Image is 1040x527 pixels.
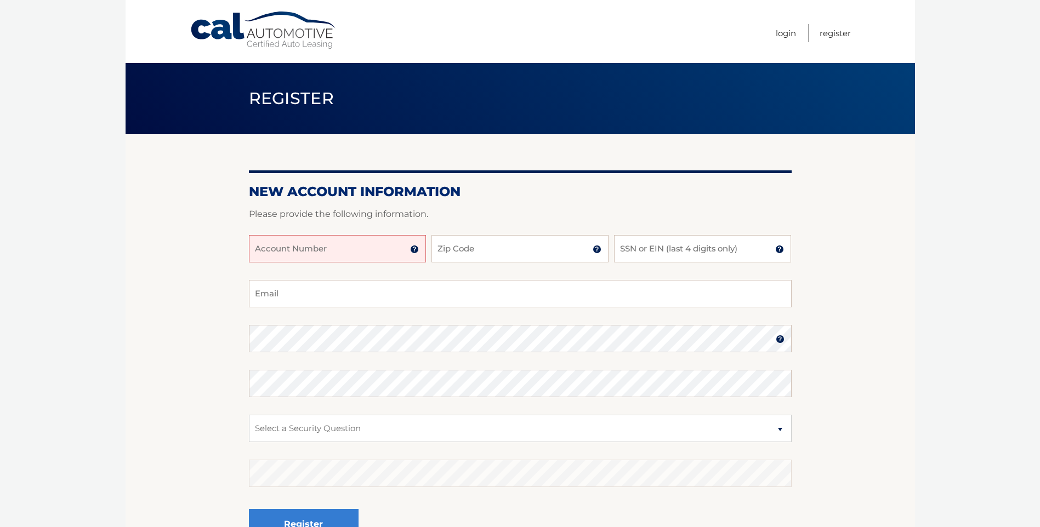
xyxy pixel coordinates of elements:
input: Zip Code [431,235,609,262]
img: tooltip.svg [776,335,785,343]
img: tooltip.svg [410,245,419,254]
a: Cal Automotive [190,11,338,50]
input: SSN or EIN (last 4 digits only) [614,235,791,262]
p: Please provide the following information. [249,207,792,222]
img: tooltip.svg [775,245,784,254]
a: Register [820,24,851,42]
h2: New Account Information [249,184,792,200]
a: Login [776,24,796,42]
span: Register [249,88,334,108]
input: Account Number [249,235,426,262]
input: Email [249,280,792,307]
img: tooltip.svg [593,245,601,254]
